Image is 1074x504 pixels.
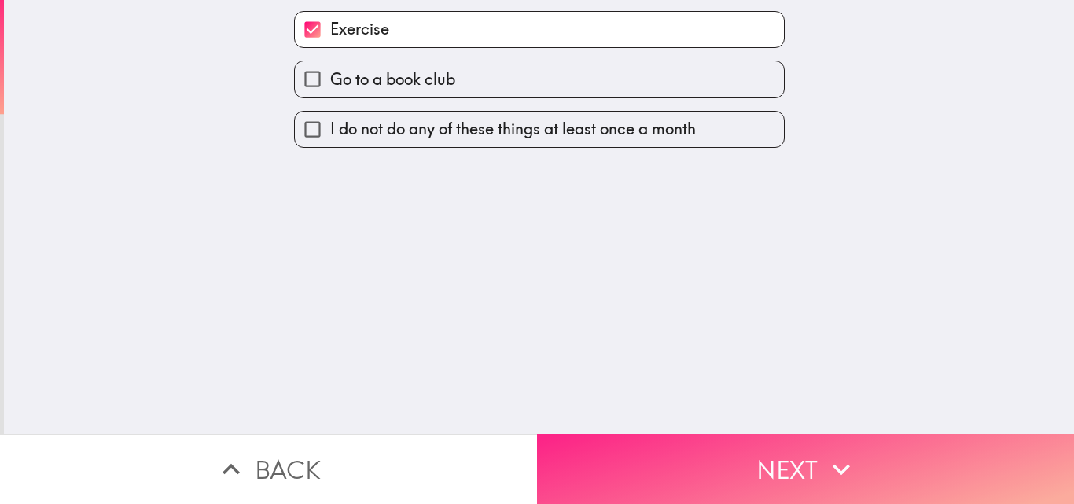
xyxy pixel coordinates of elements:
[330,68,455,90] span: Go to a book club
[330,118,696,140] span: I do not do any of these things at least once a month
[295,61,784,97] button: Go to a book club
[295,112,784,147] button: I do not do any of these things at least once a month
[295,12,784,47] button: Exercise
[330,18,389,40] span: Exercise
[537,434,1074,504] button: Next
